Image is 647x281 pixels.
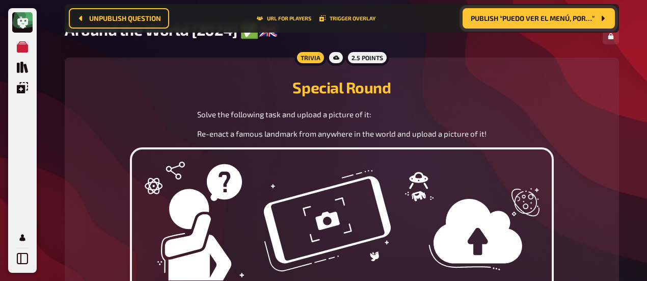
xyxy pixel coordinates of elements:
button: Publish “Puedo ver el menú, por…” [463,8,615,29]
div: 2.5 points [345,49,389,66]
a: Overlays [12,78,33,98]
button: Unpublish question [69,8,169,29]
span: Solve the following task and upload a picture of it: [197,110,371,119]
a: My Quizzes [12,37,33,57]
span: Re-enact a famous landmark from anywhere in the world and upload a picture of it! [197,129,487,138]
a: Quiz Library [12,57,33,78]
span: Publish “Puedo ver el menú, por…” [471,15,595,22]
span: Unpublish question [89,15,161,22]
h2: Special Round [77,78,607,96]
a: My Account [12,227,33,248]
button: URL for players [257,15,311,21]
div: Trivia [294,49,327,66]
button: Trigger Overlay [319,15,375,21]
